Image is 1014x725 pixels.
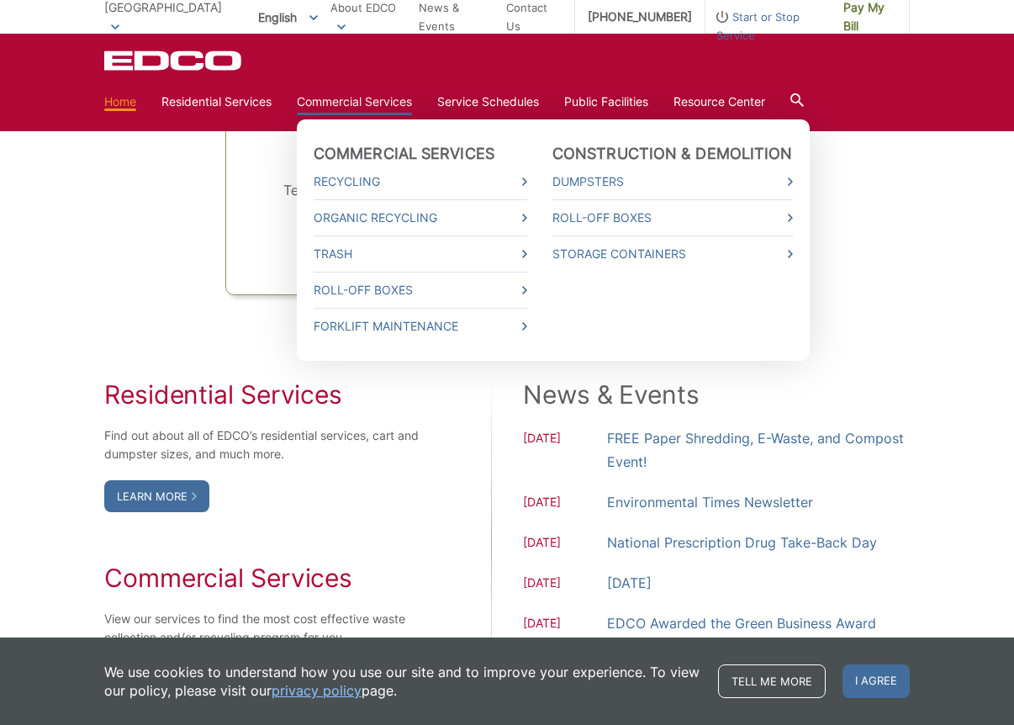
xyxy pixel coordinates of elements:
[523,533,607,554] span: [DATE]
[297,93,412,111] a: Commercial Services
[607,426,910,474] a: FREE Paper Shredding, E-Waste, and Compost Event!
[260,178,755,202] p: Test your knowledge and see if you’re an Organics Green Cart Expert!
[272,681,362,700] a: privacy policy
[314,145,494,163] a: Commercial Services
[104,50,244,71] a: EDCD logo. Return to the homepage.
[523,493,607,514] span: [DATE]
[607,531,877,554] a: National Prescription Drug Take-Back Day
[104,480,209,512] a: Learn More
[314,245,527,263] a: Trash
[552,245,793,263] a: Storage Containers
[104,426,421,463] p: Find out about all of EDCO’s residential services, cart and dumpster sizes, and much more.
[246,3,330,31] span: English
[104,379,421,410] h2: Residential Services
[607,611,876,635] a: EDCO Awarded the Green Business Award
[314,281,527,299] a: Roll-Off Boxes
[607,571,652,595] a: [DATE]
[104,663,701,700] p: We use cookies to understand how you use our site and to improve your experience. To view our pol...
[314,317,527,336] a: Forklift Maintenance
[523,574,607,595] span: [DATE]
[673,93,765,111] a: Resource Center
[564,93,648,111] a: Public Facilities
[161,93,272,111] a: Residential Services
[523,379,910,410] h2: News & Events
[552,172,793,191] a: Dumpsters
[607,490,813,514] a: Environmental Times Newsletter
[104,93,136,111] a: Home
[437,93,539,111] a: Service Schedules
[104,610,421,647] p: View our services to find the most cost effective waste collection and/or recycling program for you.
[523,429,607,474] span: [DATE]
[552,145,793,163] a: Construction & Demolition
[552,209,793,227] a: Roll-Off Boxes
[523,614,607,635] span: [DATE]
[314,172,527,191] a: Recycling
[104,563,421,593] h2: Commercial Services
[314,209,527,227] a: Organic Recycling
[260,131,755,161] h3: Are you sorting correctly?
